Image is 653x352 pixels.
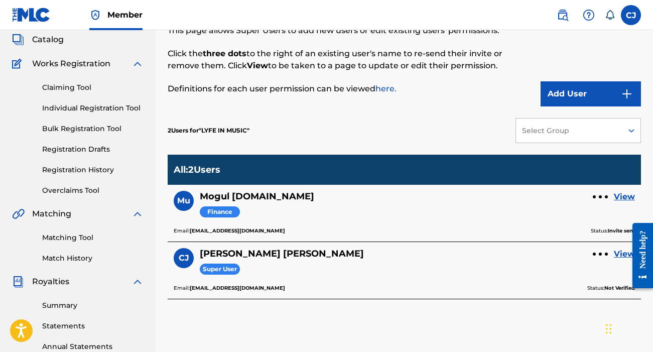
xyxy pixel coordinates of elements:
iframe: Resource Center [625,212,653,298]
iframe: Chat Widget [603,304,653,352]
a: Summary [42,300,144,311]
a: Individual Registration Tool [42,103,144,113]
p: Email: [174,284,285,293]
img: help [583,9,595,21]
img: MLC Logo [12,8,51,22]
a: CatalogCatalog [12,34,64,46]
img: Royalties [12,276,24,288]
span: Matching [32,208,71,220]
span: Finance [200,206,240,218]
a: Matching Tool [42,232,144,243]
b: [EMAIL_ADDRESS][DOMAIN_NAME] [190,285,285,291]
button: Add User [541,81,641,106]
p: Email: [174,226,285,236]
div: Drag [606,314,612,344]
div: User Menu [621,5,641,25]
div: Select Group [522,126,615,136]
strong: three dots [203,49,246,58]
img: expand [132,58,144,70]
a: Overclaims Tool [42,185,144,196]
img: expand [132,208,144,220]
b: Invite sent [608,227,635,234]
a: Registration History [42,165,144,175]
p: Definitions for each user permission can be viewed [168,83,532,95]
span: 2 Users for [168,127,199,134]
p: Click the to the right of an existing user's name to re-send their invite or remove them. Click t... [168,48,532,72]
img: Works Registration [12,58,25,70]
a: View [614,248,635,260]
span: Catalog [32,34,64,46]
a: Registration Drafts [42,144,144,155]
span: Super User [200,264,240,275]
p: Status: [587,284,635,293]
a: here. [375,84,397,93]
p: This page allows Super Users to add new users or edit existing users' permissions. [168,25,532,37]
a: Annual Statements [42,341,144,352]
a: View [614,191,635,203]
a: Match History [42,253,144,264]
img: Catalog [12,34,24,46]
p: All : 2 Users [174,164,220,175]
a: Bulk Registration Tool [42,124,144,134]
img: Matching [12,208,25,220]
a: Claiming Tool [42,82,144,93]
a: Statements [42,321,144,331]
span: Mu [177,195,190,207]
span: LYFE IN MUSIC [199,127,249,134]
h5: Chester Jennings [200,248,364,260]
img: expand [132,276,144,288]
img: 9d2ae6d4665cec9f34b9.svg [621,88,633,100]
p: Status: [591,226,635,236]
b: [EMAIL_ADDRESS][DOMAIN_NAME] [190,227,285,234]
a: Public Search [553,5,573,25]
span: Works Registration [32,58,110,70]
div: Notifications [605,10,615,20]
b: Not Verified [604,285,635,291]
h5: Mogul usemogul.com [200,191,314,202]
span: Member [107,9,143,21]
div: Help [579,5,599,25]
strong: View [247,61,268,70]
img: Top Rightsholder [89,9,101,21]
span: Royalties [32,276,69,288]
img: search [557,9,569,21]
span: CJ [179,252,189,264]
